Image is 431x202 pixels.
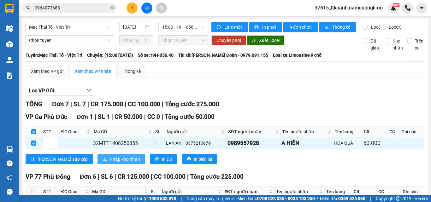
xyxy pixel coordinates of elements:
span: Người gửi [167,128,220,135]
span: sort-ascending [31,157,35,162]
button: aim [156,3,167,14]
div: HOA QUẢ [334,140,361,147]
span: | [70,100,72,108]
span: Mã GD [92,188,143,195]
span: In đơn chọn [288,24,313,31]
span: download [103,157,107,162]
strong: 1900 633 818 [149,196,176,201]
span: | [98,173,99,180]
span: Lọc CC [386,24,403,31]
th: CR [362,127,388,137]
th: SL [149,187,160,197]
span: | [370,195,371,202]
button: printerIn biên lai [182,154,217,164]
button: syncLàm mới [211,22,248,32]
span: Người gửi [162,188,216,195]
button: printerIn DS [150,154,177,164]
span: aim [159,6,163,10]
span: ⚪️ [316,197,318,200]
span: CC 100.000 [154,173,186,180]
div: Thống kê [123,68,141,75]
span: ĐC Giao [61,128,86,135]
span: 15:00 - 19H-056.40 [162,22,204,32]
button: downloadNhập kho nhận [97,154,145,164]
span: Hỗ trợ kỹ thuật: [118,195,176,202]
span: | [162,100,163,108]
span: caret-down [419,5,425,11]
span: Tên người nhận [282,128,327,135]
span: | [111,113,113,120]
span: down [86,88,92,93]
th: Tên hàng [325,187,352,197]
span: search [26,6,31,10]
button: sort-ascending[PERSON_NAME] sắp xếp [26,154,93,164]
th: STT [42,187,60,197]
span: SĐT người nhận [228,128,274,135]
input: Chọn ngày [123,37,144,44]
span: Đơn 1 [77,113,93,120]
td: A HIỂN [280,137,333,149]
span: SĐT người nhận [225,188,268,195]
span: Tổng cước 50.000 [165,113,215,120]
span: In phơi [262,24,277,31]
th: CC [388,127,400,137]
input: Tìm tên, số ĐT hoặc mã đơn [35,4,109,11]
span: SL 1 [98,113,110,120]
span: Đơn 6 [80,173,97,180]
img: warehouse-icon [6,41,13,48]
span: Số xe: 19H-056.40 [138,52,174,59]
span: Xuất Excel [259,37,280,44]
span: Tên người nhận [276,188,318,195]
th: CR [352,187,377,197]
span: question-circle [7,160,13,166]
span: | [151,173,152,180]
sup: NaN [392,3,400,7]
span: Làm mới [224,24,243,31]
span: | [187,173,189,180]
b: Tuyến: Mạc Thái Tổ - Việt Trì [26,53,82,58]
span: bar-chart [324,25,330,30]
span: VP 77 Phù Đổng [26,173,70,180]
span: | [87,100,89,108]
button: file-add [141,3,152,14]
img: warehouse-icon [6,25,13,32]
span: printer [187,157,191,162]
button: Lọc VP Gửi [26,86,95,96]
div: Xem theo VP gửi [31,68,63,75]
img: solution-icon [6,72,13,79]
span: close-circle [110,5,114,11]
span: In biên lai [194,156,212,163]
span: | [144,113,146,120]
strong: 0708 023 035 - 0935 103 250 [257,196,315,201]
th: Ghi chú [401,187,424,197]
img: warehouse-icon [6,146,13,153]
span: Mã GD [94,128,147,135]
span: In DS [162,156,172,163]
span: Mạc Thái Tổ - Việt Trì [29,22,110,32]
span: CC 100.000 [128,100,160,108]
th: Ghi chú [400,127,424,137]
td: 0989557928 [227,137,280,149]
span: Đơn 7 [52,100,69,108]
span: Cung cấp máy in - giấy in: [186,195,236,202]
span: sync [216,25,222,30]
button: In đơn chọn [283,22,318,32]
span: file-add [145,6,149,10]
button: bar-chartThống kê [319,22,356,32]
span: | [181,195,182,202]
div: LAN ANH 0375210679 [166,140,226,147]
span: SL 7 [74,100,86,108]
span: Nhập kho nhận [109,156,140,163]
th: STT [42,127,60,137]
strong: 0369 525 060 [338,196,365,201]
span: Loại xe: Limousine 9 chỗ [273,52,322,59]
span: download [252,38,257,43]
span: Chuyến: (15:00 [DATE]) [87,52,133,59]
span: VP Ga Phủ Đức [26,113,67,120]
button: printerIn phơi [249,22,282,32]
img: phone-icon [405,5,410,11]
span: CR 125.000 [118,173,149,180]
div: Xem theo VP nhận [75,68,111,75]
th: CC [377,187,401,197]
span: printer [254,25,260,30]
